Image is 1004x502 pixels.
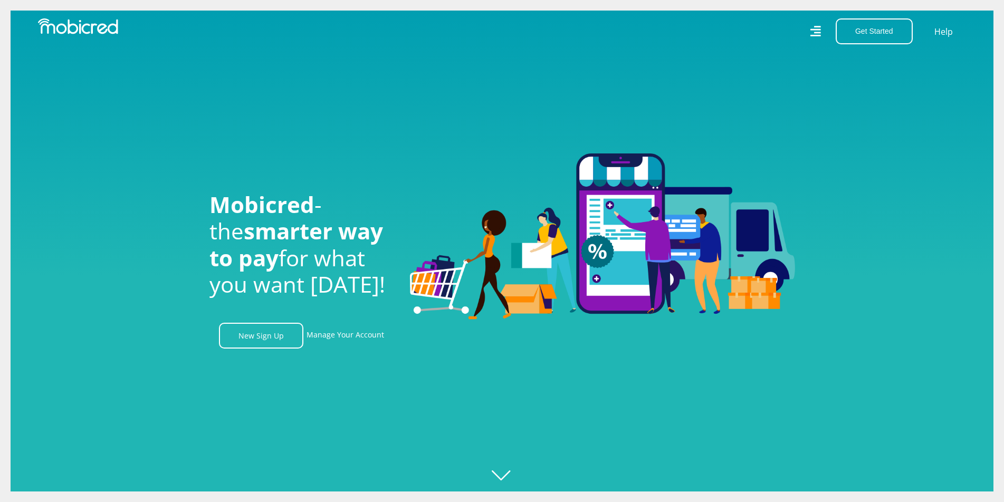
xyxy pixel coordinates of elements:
span: smarter way to pay [209,216,383,272]
span: Mobicred [209,189,314,219]
button: Get Started [836,18,913,44]
a: New Sign Up [219,323,303,349]
img: Welcome to Mobicred [410,153,795,320]
a: Manage Your Account [307,323,384,349]
h1: - the for what you want [DATE]! [209,191,394,298]
img: Mobicred [38,18,118,34]
a: Help [934,25,953,38]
